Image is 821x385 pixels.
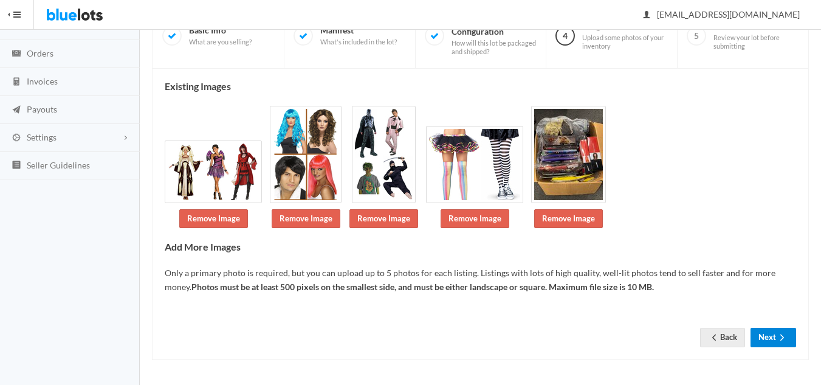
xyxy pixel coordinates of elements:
a: Remove Image [272,209,340,228]
a: Remove Image [534,209,603,228]
span: Shipping Configuration [452,16,537,56]
span: Payouts [27,104,57,114]
span: 5 [687,26,706,46]
ion-icon: cash [10,49,22,60]
span: Orders [27,48,53,58]
a: Remove Image [349,209,418,228]
img: 9c5e376b-4b4a-4931-861f-f59a05afedef-1754521058.jpg [352,106,416,203]
ion-icon: cog [10,133,22,144]
span: What's included in the lot? [320,38,397,46]
span: How will this lot be packaged and shipped? [452,39,537,55]
span: Seller Guidelines [27,160,90,170]
a: Remove Image [441,209,509,228]
img: 19212a95-b127-4425-b01c-2f6b0df2423b-1754521056.jpg [165,140,262,203]
span: [EMAIL_ADDRESS][DOMAIN_NAME] [644,9,800,19]
ion-icon: list box [10,160,22,172]
a: arrow backBack [700,328,745,347]
ion-icon: flash [10,21,22,32]
p: Only a primary photo is required, but you can upload up to 5 photos for each listing. Listings wi... [165,266,796,294]
img: 7ecb8752-0f8f-453a-b922-699694554b34-1754521058.jpg [426,126,523,203]
span: Auctions [27,20,61,30]
img: 5e975f9d-3aad-416a-b1a3-6fd2161a1cce-1754521059.jpeg [531,106,606,203]
h4: Add More Images [165,241,796,252]
ion-icon: paper plane [10,105,22,116]
span: What are you selling? [189,38,252,46]
span: Upload some photos of your inventory [582,33,667,50]
span: Invoices [27,76,58,86]
ion-icon: arrow forward [776,333,788,344]
h4: Existing Images [165,81,796,92]
ion-icon: calculator [10,77,22,88]
span: Images [582,21,667,50]
span: Preview [713,21,799,50]
span: Settings [27,132,57,142]
ion-icon: person [641,10,653,21]
span: 4 [555,26,575,46]
a: Remove Image [179,209,248,228]
img: f944b9e7-ead8-4440-bc9c-dc16b3392a07-1754521057.jpg [270,106,342,203]
span: Manifest [320,25,397,46]
span: Basic Info [189,25,252,46]
ion-icon: arrow back [708,333,720,344]
button: Nextarrow forward [751,328,796,347]
span: Review your lot before submitting [713,33,799,50]
b: Photos must be at least 500 pixels on the smallest side, and must be either landscape or square. ... [191,282,654,292]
